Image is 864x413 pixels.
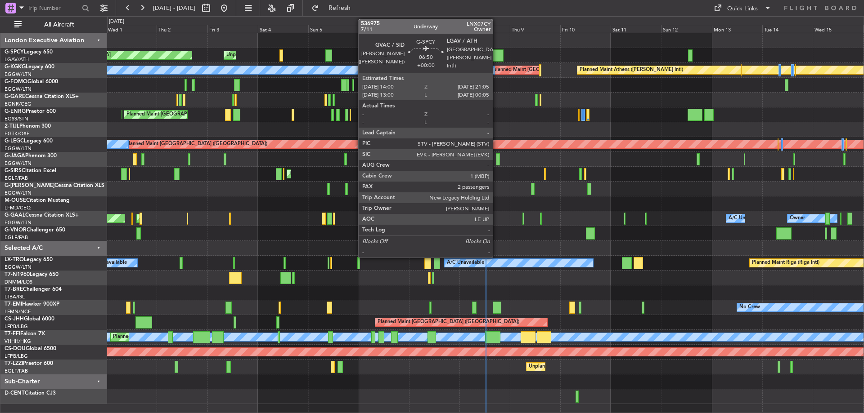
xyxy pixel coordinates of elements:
[4,323,28,330] a: LFPB/LBG
[4,64,26,70] span: G-KGKG
[4,368,28,374] a: EGLF/FAB
[4,94,79,99] a: G-GARECessna Citation XLS+
[289,167,431,181] div: Planned Maint [GEOGRAPHIC_DATA] ([GEOGRAPHIC_DATA])
[4,331,20,337] span: T7-FFI
[207,25,258,33] div: Fri 3
[813,25,863,33] div: Wed 15
[727,4,758,13] div: Quick Links
[459,25,510,33] div: Wed 8
[4,391,56,396] a: D-CENTCitation CJ3
[321,5,359,11] span: Refresh
[729,212,766,225] div: A/C Unavailable
[4,153,57,159] a: G-JAGAPhenom 300
[4,272,30,277] span: T7-N1960
[477,182,618,195] div: Planned Maint [GEOGRAPHIC_DATA] ([GEOGRAPHIC_DATA])
[4,361,23,366] span: T7-LZZI
[359,25,409,33] div: Mon 6
[4,138,53,144] a: G-LEGCLegacy 600
[4,71,31,78] a: EGGW/LTN
[4,391,25,396] span: D-CENT
[560,25,611,33] div: Fri 10
[226,49,319,62] div: Unplanned Maint [GEOGRAPHIC_DATA]
[4,227,27,233] span: G-VNOR
[4,198,70,203] a: M-OUSECitation Mustang
[4,213,25,218] span: G-GAAL
[4,279,32,285] a: DNMM/LOS
[4,287,62,292] a: T7-BREChallenger 604
[661,25,711,33] div: Sun 12
[4,138,24,144] span: G-LEGC
[4,257,53,262] a: LX-TROLegacy 650
[4,293,25,300] a: LTBA/ISL
[113,330,255,344] div: Planned Maint [GEOGRAPHIC_DATA] ([GEOGRAPHIC_DATA])
[126,108,268,121] div: Planned Maint [GEOGRAPHIC_DATA] ([GEOGRAPHIC_DATA])
[4,302,59,307] a: T7-EMIHawker 900XP
[4,168,56,173] a: G-SIRSCitation Excel
[4,213,79,218] a: G-GAALCessna Citation XLS+
[4,49,24,55] span: G-SPCY
[4,353,28,360] a: LFPB/LBG
[4,219,31,226] a: EGGW/LTN
[752,256,819,270] div: Planned Maint Riga (Riga Intl)
[4,183,54,188] span: G-[PERSON_NAME]
[4,338,31,345] a: VHHH/HKG
[4,115,28,122] a: EGSS/STN
[709,1,776,15] button: Quick Links
[4,79,27,84] span: G-FOMO
[4,56,29,63] a: LGAV/ATH
[126,138,267,151] div: Planned Maint [GEOGRAPHIC_DATA] ([GEOGRAPHIC_DATA])
[109,18,124,26] div: [DATE]
[4,109,56,114] a: G-ENRGPraetor 600
[307,1,361,15] button: Refresh
[4,361,53,366] a: T7-LZZIPraetor 600
[4,49,53,55] a: G-SPCYLegacy 650
[4,302,22,307] span: T7-EMI
[4,101,31,107] a: EGNR/CEG
[4,198,26,203] span: M-OUSE
[4,308,31,315] a: LFMN/NCE
[409,25,459,33] div: Tue 7
[4,94,25,99] span: G-GARE
[23,22,95,28] span: All Aircraft
[4,160,31,167] a: EGGW/LTN
[4,153,25,159] span: G-JAGA
[27,1,79,15] input: Trip Number
[4,346,26,351] span: CS-DOU
[4,168,22,173] span: G-SIRS
[308,25,359,33] div: Sun 5
[447,256,484,270] div: A/C Unavailable
[4,316,24,322] span: CS-JHH
[4,124,51,129] a: 2-TIJLPhenom 300
[4,190,31,196] a: EGGW/LTN
[4,272,58,277] a: T7-N1960Legacy 650
[10,18,98,32] button: All Aircraft
[529,360,677,373] div: Unplanned Maint [GEOGRAPHIC_DATA] ([GEOGRAPHIC_DATA])
[153,4,195,12] span: [DATE] - [DATE]
[106,25,157,33] div: Wed 1
[4,145,31,152] a: EGGW/LTN
[4,264,31,271] a: EGGW/LTN
[611,25,661,33] div: Sat 11
[4,64,54,70] a: G-KGKGLegacy 600
[4,175,28,182] a: EGLF/FAB
[4,183,104,188] a: G-[PERSON_NAME]Cessna Citation XLS
[510,25,560,33] div: Thu 9
[4,234,28,241] a: EGLF/FAB
[4,227,65,233] a: G-VNORChallenger 650
[4,331,45,337] a: T7-FFIFalcon 7X
[4,124,19,129] span: 2-TIJL
[4,316,54,322] a: CS-JHHGlobal 6000
[378,315,519,329] div: Planned Maint [GEOGRAPHIC_DATA] ([GEOGRAPHIC_DATA])
[90,256,127,270] div: A/C Unavailable
[790,212,805,225] div: Owner
[762,25,813,33] div: Tue 14
[4,287,23,292] span: T7-BRE
[258,25,308,33] div: Sat 4
[4,109,26,114] span: G-ENRG
[4,257,24,262] span: LX-TRO
[4,79,58,84] a: G-FOMOGlobal 6000
[139,212,191,225] div: AOG Maint Dusseldorf
[4,204,31,211] a: LFMD/CEQ
[157,25,207,33] div: Thu 2
[712,25,762,33] div: Mon 13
